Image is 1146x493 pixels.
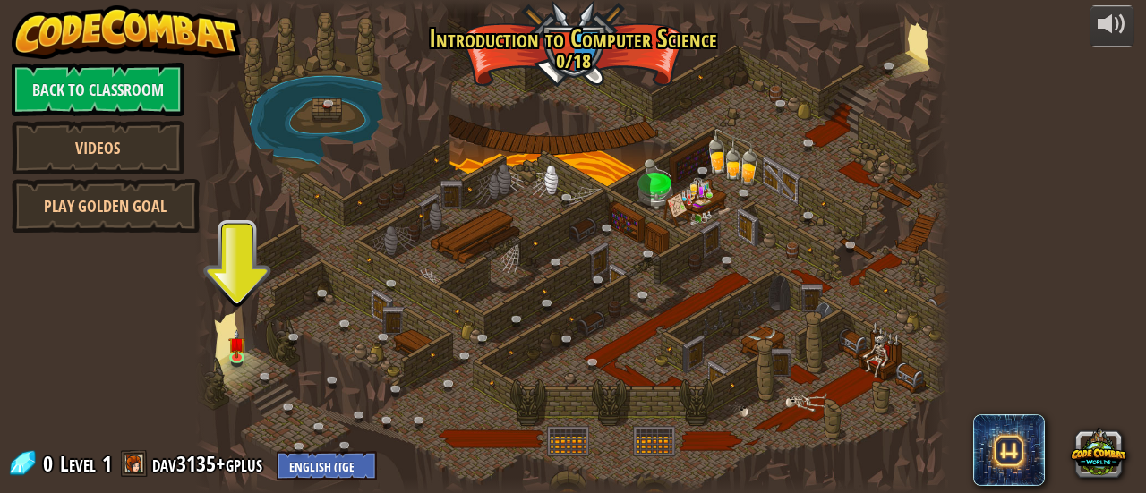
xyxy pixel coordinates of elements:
span: 0 [43,449,58,478]
a: Back to Classroom [12,63,184,116]
button: Adjust volume [1090,5,1134,47]
span: Level [60,449,96,479]
a: Videos [12,121,184,174]
img: level-banner-unstarted.png [229,330,245,359]
a: Play Golden Goal [12,179,200,233]
a: dav3135+gplus [152,449,268,478]
span: 1 [102,449,112,478]
img: CodeCombat - Learn how to code by playing a game [12,5,241,59]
